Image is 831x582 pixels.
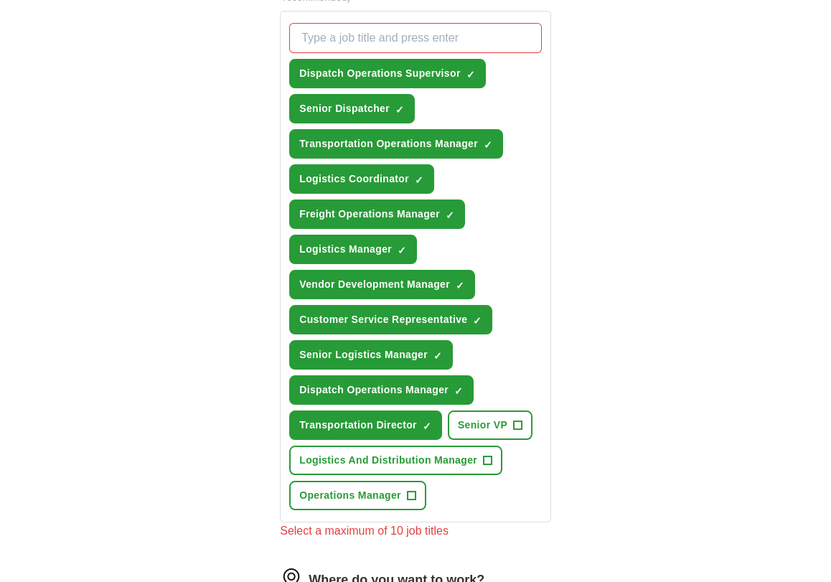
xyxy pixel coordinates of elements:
[299,101,390,116] span: Senior Dispatcher
[289,94,415,123] button: Senior Dispatcher✓
[398,245,406,256] span: ✓
[299,453,477,468] span: Logistics And Distribution Manager
[473,315,482,327] span: ✓
[299,382,449,398] span: Dispatch Operations Manager
[289,235,417,264] button: Logistics Manager✓
[289,481,426,510] button: Operations Manager
[395,104,404,116] span: ✓
[433,350,442,362] span: ✓
[466,69,475,80] span: ✓
[299,242,392,257] span: Logistics Manager
[289,270,475,299] button: Vendor Development Manager✓
[289,446,502,475] button: Logistics And Distribution Manager
[484,139,492,151] span: ✓
[423,421,431,432] span: ✓
[299,418,417,433] span: Transportation Director
[289,305,492,334] button: Customer Service Representative✓
[456,280,464,291] span: ✓
[448,410,532,440] button: Senior VP
[299,488,401,503] span: Operations Manager
[299,66,460,81] span: Dispatch Operations Supervisor
[289,410,442,440] button: Transportation Director✓
[289,375,474,405] button: Dispatch Operations Manager✓
[299,347,428,362] span: Senior Logistics Manager
[299,207,440,222] span: Freight Operations Manager
[289,164,434,194] button: Logistics Coordinator✓
[289,340,453,370] button: Senior Logistics Manager✓
[299,312,467,327] span: Customer Service Representative
[289,129,503,159] button: Transportation Operations Manager✓
[299,172,409,187] span: Logistics Coordinator
[446,210,454,221] span: ✓
[280,522,551,540] div: Select a maximum of 10 job titles
[299,136,478,151] span: Transportation Operations Manager
[289,200,465,229] button: Freight Operations Manager✓
[289,23,542,53] input: Type a job title and press enter
[458,418,507,433] span: Senior VP
[454,385,463,397] span: ✓
[299,277,450,292] span: Vendor Development Manager
[289,59,485,88] button: Dispatch Operations Supervisor✓
[415,174,423,186] span: ✓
